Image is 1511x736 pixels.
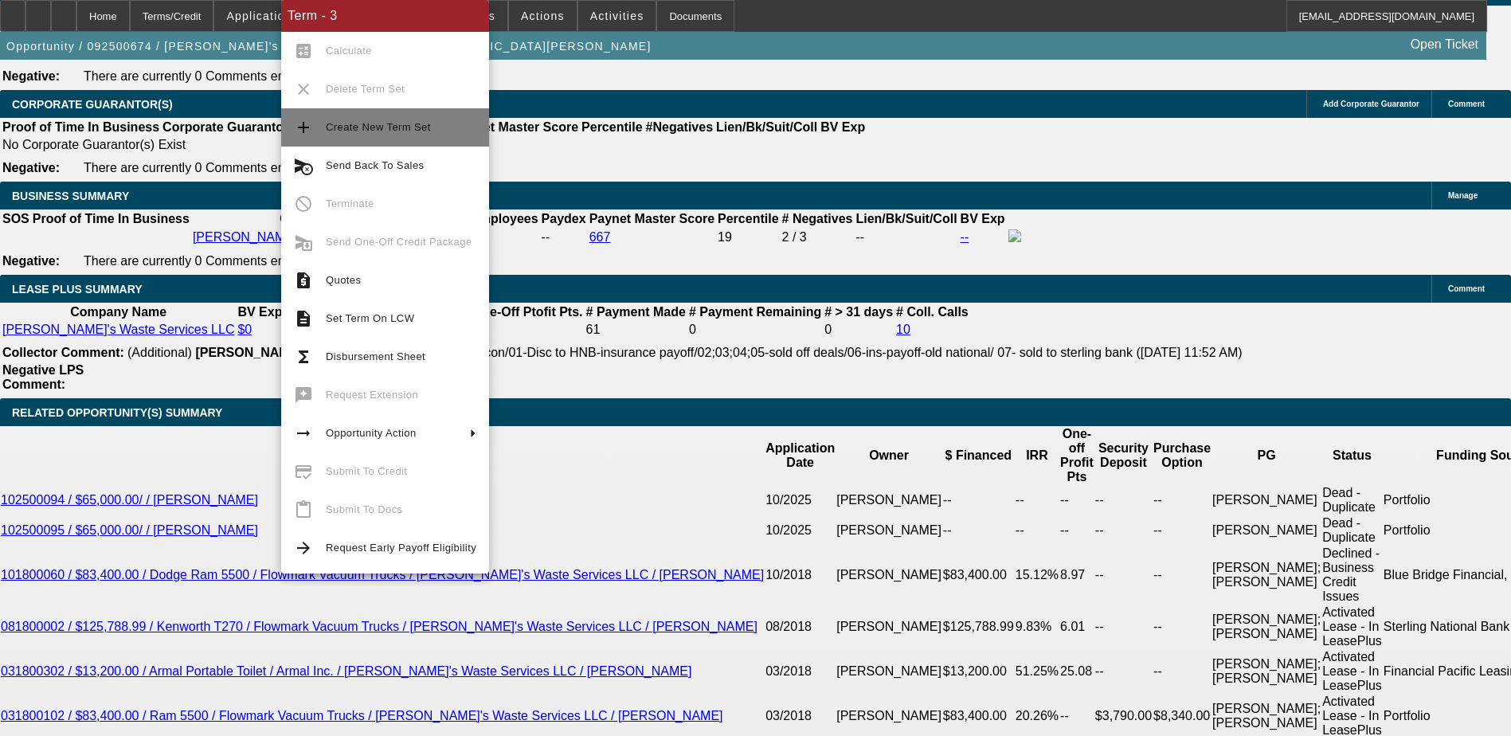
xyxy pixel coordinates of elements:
[1321,426,1383,485] th: Status
[441,305,582,319] b: Avg. One-Off Ptofit Pts.
[440,322,583,338] td: 17.14
[1153,485,1212,515] td: --
[1,493,258,507] a: 102500094 / $65,000.00/ / [PERSON_NAME]
[237,323,252,336] a: $0
[2,254,60,268] b: Negative:
[2,161,60,174] b: Negative:
[836,426,942,485] th: Owner
[214,1,303,31] button: Application
[1321,546,1383,605] td: Declined - Business Credit Issues
[84,254,421,268] span: There are currently 0 Comments entered on this opportunity
[32,211,190,227] th: Proof of Time In Business
[836,605,942,649] td: [PERSON_NAME]
[2,346,124,359] b: Collector Comment:
[509,1,577,31] button: Actions
[782,230,853,245] div: 2 / 3
[2,323,234,336] a: [PERSON_NAME]'s Waste Services LLC
[162,120,288,134] b: Corporate Guarantor
[12,406,222,419] span: RELATED OPPORTUNITY(S) SUMMARY
[1059,426,1094,485] th: One-off Profit Pts
[1212,605,1321,649] td: [PERSON_NAME]; [PERSON_NAME]
[896,323,910,336] a: 10
[942,605,1015,649] td: $125,788.99
[1059,485,1094,515] td: --
[942,515,1015,546] td: --
[1153,426,1212,485] th: Purchase Option
[1094,426,1153,485] th: Security Deposit
[1404,31,1485,58] a: Open Ticket
[1094,515,1153,546] td: --
[1153,649,1212,694] td: --
[1094,605,1153,649] td: --
[1321,605,1383,649] td: Activated Lease - In LeasePlus
[1094,485,1153,515] td: --
[294,118,313,137] mat-icon: add
[294,271,313,290] mat-icon: request_quote
[820,120,865,134] b: BV Exp
[1321,649,1383,694] td: Activated Lease - In LeasePlus
[1059,605,1094,649] td: 6.01
[1015,485,1059,515] td: --
[226,10,292,22] span: Application
[294,309,313,328] mat-icon: description
[521,10,565,22] span: Actions
[1321,515,1383,546] td: Dead - Duplicate
[585,322,687,338] td: 61
[1212,546,1321,605] td: [PERSON_NAME]; [PERSON_NAME]
[460,212,538,225] b: # Employees
[1008,229,1021,242] img: facebook-icon.png
[195,346,307,359] b: [PERSON_NAME]:
[294,347,313,366] mat-icon: functions
[589,212,714,225] b: Paynet Master Score
[84,69,421,83] span: There are currently 0 Comments entered on this opportunity
[1323,100,1419,108] span: Add Corporate Guarantor
[688,322,822,338] td: 0
[326,350,425,362] span: Disbursement Sheet
[581,120,642,134] b: Percentile
[586,305,686,319] b: # Payment Made
[326,542,476,554] span: Request Early Payoff Eligibility
[646,120,714,134] b: #Negatives
[326,427,417,439] span: Opportunity Action
[2,119,160,135] th: Proof of Time In Business
[765,605,836,649] td: 08/2018
[326,159,424,171] span: Send Back To Sales
[294,538,313,558] mat-icon: arrow_forward
[6,40,652,53] span: Opportunity / 092500674 / [PERSON_NAME]'s Waste Services LLC / [GEOGRAPHIC_DATA][PERSON_NAME]
[541,229,587,246] td: --
[1015,649,1059,694] td: 51.25%
[1015,515,1059,546] td: --
[1448,191,1478,200] span: Manage
[12,283,143,296] span: LEASE PLUS SUMMARY
[836,546,942,605] td: [PERSON_NAME]
[1448,100,1485,108] span: Comment
[1,620,757,633] a: 081800002 / $125,788.99 / Kenworth T270 / Flowmark Vacuum Trucks / [PERSON_NAME]'s Waste Services...
[765,426,836,485] th: Application Date
[294,156,313,175] mat-icon: cancel_schedule_send
[718,212,778,225] b: Percentile
[942,426,1015,485] th: $ Financed
[127,346,192,359] span: (Additional)
[326,312,414,324] span: Set Term On LCW
[12,190,129,202] span: BUSINESS SUMMARY
[836,649,942,694] td: [PERSON_NAME]
[84,161,421,174] span: There are currently 0 Comments entered on this opportunity
[453,120,578,134] b: Paynet Master Score
[961,212,1005,225] b: BV Exp
[961,230,969,244] a: --
[1212,426,1321,485] th: PG
[1448,284,1485,293] span: Comment
[716,120,817,134] b: Lien/Bk/Suit/Coll
[578,1,656,31] button: Activities
[942,546,1015,605] td: $83,400.00
[942,649,1015,694] td: $13,200.00
[855,212,957,225] b: Lien/Bk/Suit/Coll
[590,10,644,22] span: Activities
[896,305,969,319] b: # Coll. Calls
[855,229,957,246] td: --
[1,568,764,581] a: 101800060 / $83,400.00 / Dodge Ram 5500 / Flowmark Vacuum Trucks / [PERSON_NAME]'s Waste Services...
[193,230,425,244] a: [PERSON_NAME]'s Waste Services LLC
[2,69,60,83] b: Negative:
[782,212,853,225] b: # Negatives
[765,515,836,546] td: 10/2025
